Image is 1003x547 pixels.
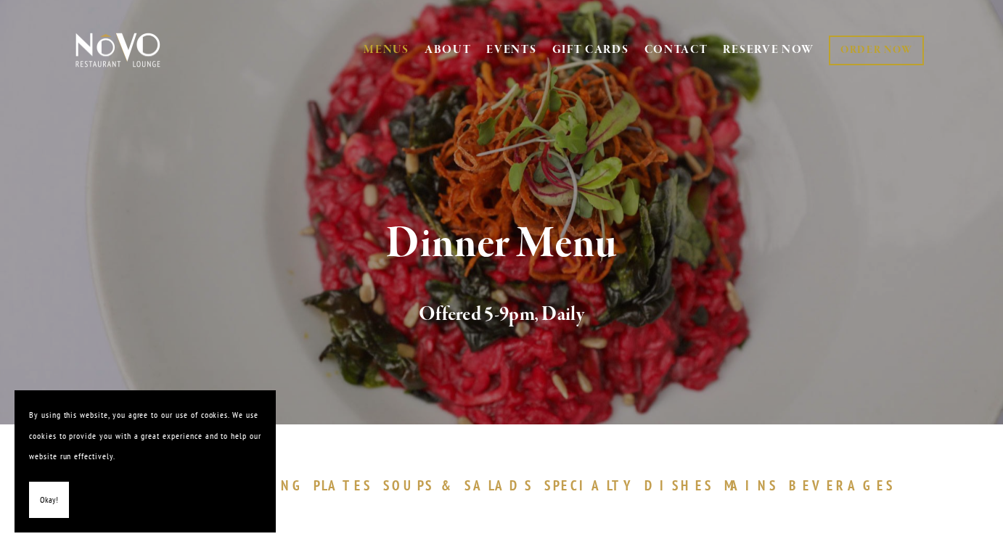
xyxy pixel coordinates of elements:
p: By using this website, you agree to our use of cookies. We use cookies to provide you with a grea... [29,405,261,467]
img: Novo Restaurant &amp; Lounge [73,32,163,68]
span: Okay! [40,490,58,511]
a: ORDER NOW [829,36,924,65]
a: MAINS [724,477,786,494]
a: MENUS [364,43,409,57]
span: MAINS [724,477,779,494]
a: CONTACT [644,36,708,64]
span: & [441,477,457,494]
span: SOUPS [383,477,434,494]
section: Cookie banner [15,390,276,532]
span: DISHES [644,477,713,494]
h2: Offered 5-9pm, Daily [98,300,904,330]
span: SALADS [464,477,534,494]
a: EVENTS [486,43,536,57]
a: SOUPS&SALADS [383,477,541,494]
button: Okay! [29,482,69,519]
a: RESERVE NOW [723,36,814,64]
a: GIFT CARDS [552,36,629,64]
span: SPECIALTY [544,477,637,494]
h1: Dinner Menu [98,221,904,268]
a: ABOUT [425,43,472,57]
a: BEVERAGES [789,477,902,494]
a: SHARINGPLATES [218,477,380,494]
span: PLATES [314,477,372,494]
span: BEVERAGES [789,477,895,494]
a: SPECIALTYDISHES [544,477,720,494]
